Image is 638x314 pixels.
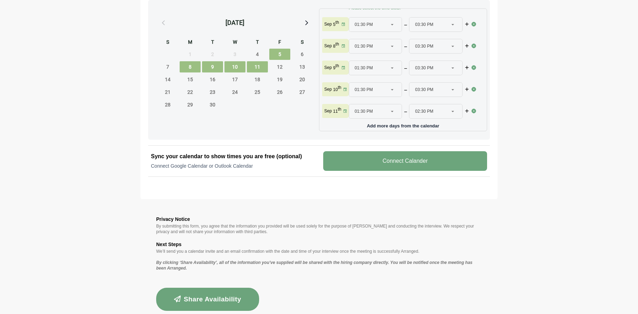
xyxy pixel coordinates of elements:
span: Wednesday, September 24, 2025 [224,86,245,98]
div: S [292,38,313,47]
span: Monday, September 22, 2025 [180,86,201,98]
strong: 8 [333,44,335,49]
span: Thursday, September 11, 2025 [247,61,268,72]
span: Monday, September 29, 2025 [180,99,201,110]
span: Monday, September 15, 2025 [180,74,201,85]
span: 01:30 PM [355,83,373,97]
span: Saturday, September 20, 2025 [292,74,313,85]
span: 01:30 PM [355,39,373,53]
span: 03:30 PM [415,61,433,75]
p: Sep [324,43,332,49]
div: F [269,38,290,47]
p: We’ll send you a calendar invite and an email confirmation with the date and time of your intervi... [156,249,482,254]
strong: 10 [333,87,338,92]
p: Add more days from the calendar [322,121,484,128]
span: Sunday, September 7, 2025 [157,61,178,72]
span: Sunday, September 21, 2025 [157,86,178,98]
span: Saturday, September 13, 2025 [292,61,313,72]
p: Sep [324,108,332,114]
strong: 11 [333,109,338,114]
p: Connect Google Calendar or Outlook Calendar [151,162,315,169]
span: Friday, September 5, 2025 [269,49,290,60]
p: Sep [324,21,332,27]
strong: 5 [333,22,335,27]
span: Monday, September 1, 2025 [180,49,201,60]
sup: th [338,85,341,90]
span: 03:30 PM [415,83,433,97]
p: Sep [324,65,332,70]
v-button: Connect Calander [323,151,487,171]
span: Saturday, September 27, 2025 [292,86,313,98]
span: 01:30 PM [355,104,373,118]
span: Monday, September 8, 2025 [180,61,201,72]
span: Thursday, September 18, 2025 [247,74,268,85]
span: 01:30 PM [355,61,373,75]
span: Saturday, September 6, 2025 [292,49,313,60]
span: Thursday, September 4, 2025 [247,49,268,60]
sup: th [338,107,341,112]
span: Friday, September 19, 2025 [269,74,290,85]
p: By submitting this form, you agree that the information you provided will be used solely for the ... [156,223,482,235]
p: Sep [324,86,332,92]
span: Sunday, September 14, 2025 [157,74,178,85]
div: M [180,38,201,47]
span: Tuesday, September 30, 2025 [202,99,223,110]
span: 03:30 PM [415,39,433,53]
strong: 9 [333,65,335,70]
h3: Next Steps [156,240,482,249]
span: Wednesday, September 10, 2025 [224,61,245,72]
p: By clicking ‘Share Availability’, all of the information you’ve supplied will be shared with the ... [156,260,482,271]
span: 01:30 PM [355,18,373,32]
span: Tuesday, September 23, 2025 [202,86,223,98]
div: T [202,38,223,47]
h3: Privacy Notice [156,215,482,223]
div: W [224,38,245,47]
sup: th [335,20,339,25]
div: S [157,38,178,47]
div: T [247,38,268,47]
span: Wednesday, September 17, 2025 [224,74,245,85]
span: 03:30 PM [415,18,433,32]
span: Friday, September 26, 2025 [269,86,290,98]
span: Tuesday, September 2, 2025 [202,49,223,60]
div: [DATE] [226,18,244,28]
span: Wednesday, September 3, 2025 [224,49,245,60]
span: Tuesday, September 9, 2025 [202,61,223,72]
h2: Sync your calendar to show times you are free (optional) [151,152,315,161]
span: Sunday, September 28, 2025 [157,99,178,110]
button: Share Availability [156,288,259,311]
span: Thursday, September 25, 2025 [247,86,268,98]
sup: th [335,42,339,47]
span: Tuesday, September 16, 2025 [202,74,223,85]
span: 02:30 PM [415,104,433,118]
span: Friday, September 12, 2025 [269,61,290,72]
sup: th [335,63,339,68]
